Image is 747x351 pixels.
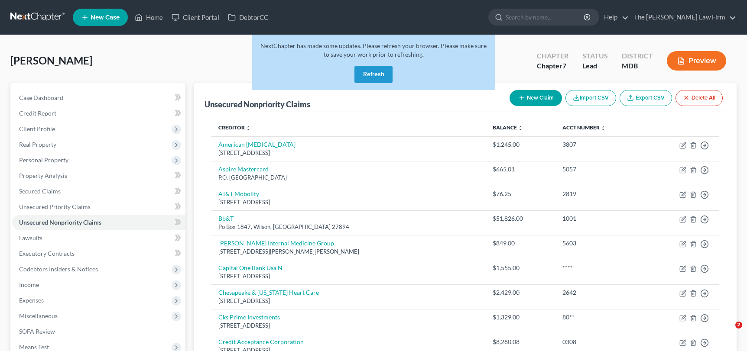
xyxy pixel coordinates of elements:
div: 5057 [562,165,639,174]
a: Property Analysis [12,168,185,184]
a: Client Portal [167,10,224,25]
div: MDB [622,61,653,71]
div: $1,555.00 [493,264,549,272]
span: Executory Contracts [19,250,75,257]
a: The [PERSON_NAME] Law Firm [630,10,736,25]
div: Chapter [537,61,568,71]
span: Property Analysis [19,172,67,179]
a: Export CSV [620,90,672,106]
div: $849.00 [493,239,549,248]
div: $51,826.00 [493,214,549,223]
div: Chapter [537,51,568,61]
a: Creditor unfold_more [218,124,251,131]
span: Unsecured Nonpriority Claims [19,219,101,226]
span: Miscellaneous [19,312,58,319]
span: NextChapter has made some updates. Please refresh your browser. Please make sure to save your wor... [260,42,487,58]
a: Executory Contracts [12,246,185,261]
iframe: Intercom live chat [718,322,738,342]
span: [PERSON_NAME] [10,54,92,67]
a: Capital One Bank Usa N [218,264,283,271]
a: American [MEDICAL_DATA] [218,141,296,148]
button: Refresh [354,66,393,83]
div: $665.01 [493,165,549,174]
div: Status [582,51,608,61]
div: 3807 [562,140,639,149]
a: [PERSON_NAME] Internal Medicine Group [218,239,334,247]
button: Delete All [676,90,723,106]
span: Expenses [19,296,44,304]
div: [STREET_ADDRESS] [218,149,479,157]
div: $1,245.00 [493,140,549,149]
span: 7 [562,61,566,70]
span: SOFA Review [19,328,55,335]
div: 1001 [562,214,639,223]
span: Unsecured Priority Claims [19,203,91,210]
span: Real Property [19,141,56,148]
a: Acct Number unfold_more [562,124,606,131]
span: Secured Claims [19,187,61,195]
div: 2819 [562,190,639,198]
a: AT&T Mobolity [218,190,259,197]
i: unfold_more [518,126,523,131]
div: $2,429.00 [493,288,549,297]
button: New Claim [510,90,562,106]
a: Chesapeake & [US_STATE] Heart Care [218,289,319,296]
div: $1,329.00 [493,313,549,322]
span: Case Dashboard [19,94,63,101]
a: SOFA Review [12,324,185,339]
div: Unsecured Nonpriority Claims [205,99,310,109]
div: P.O. [GEOGRAPHIC_DATA] [218,174,479,182]
a: Cks Prime Investments [218,313,280,321]
span: 2 [735,322,742,328]
div: 0308 [562,338,639,346]
span: Credit Report [19,109,56,117]
i: unfold_more [601,126,606,131]
i: unfold_more [246,126,251,131]
span: Income [19,281,39,288]
input: Search by name... [506,9,585,25]
a: Home [130,10,167,25]
a: Credit Acceptance Corporation [218,338,304,345]
a: Aspire Mastercard [218,165,269,173]
div: Po Box 1847, Wilson, [GEOGRAPHIC_DATA] 27894 [218,223,479,231]
a: Case Dashboard [12,90,185,106]
a: Lawsuits [12,230,185,246]
div: [STREET_ADDRESS][PERSON_NAME][PERSON_NAME] [218,248,479,256]
button: Preview [667,51,726,71]
a: Credit Report [12,106,185,121]
a: Help [600,10,629,25]
a: Balance unfold_more [493,124,523,131]
a: Bb&T [218,215,234,222]
a: Secured Claims [12,184,185,199]
div: $8,280.08 [493,338,549,346]
span: Personal Property [19,156,68,164]
span: Codebtors Insiders & Notices [19,265,98,273]
div: District [622,51,653,61]
span: Means Test [19,343,49,351]
a: Unsecured Priority Claims [12,199,185,215]
div: [STREET_ADDRESS] [218,297,479,305]
div: $76.25 [493,190,549,198]
div: 5603 [562,239,639,248]
span: Client Profile [19,125,55,132]
div: 2642 [562,288,639,297]
span: New Case [91,14,120,21]
button: Import CSV [565,90,616,106]
a: Unsecured Nonpriority Claims [12,215,185,230]
div: Lead [582,61,608,71]
div: [STREET_ADDRESS] [218,198,479,206]
a: DebtorCC [224,10,273,25]
div: [STREET_ADDRESS] [218,322,479,330]
div: [STREET_ADDRESS] [218,272,479,280]
span: Lawsuits [19,234,42,242]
